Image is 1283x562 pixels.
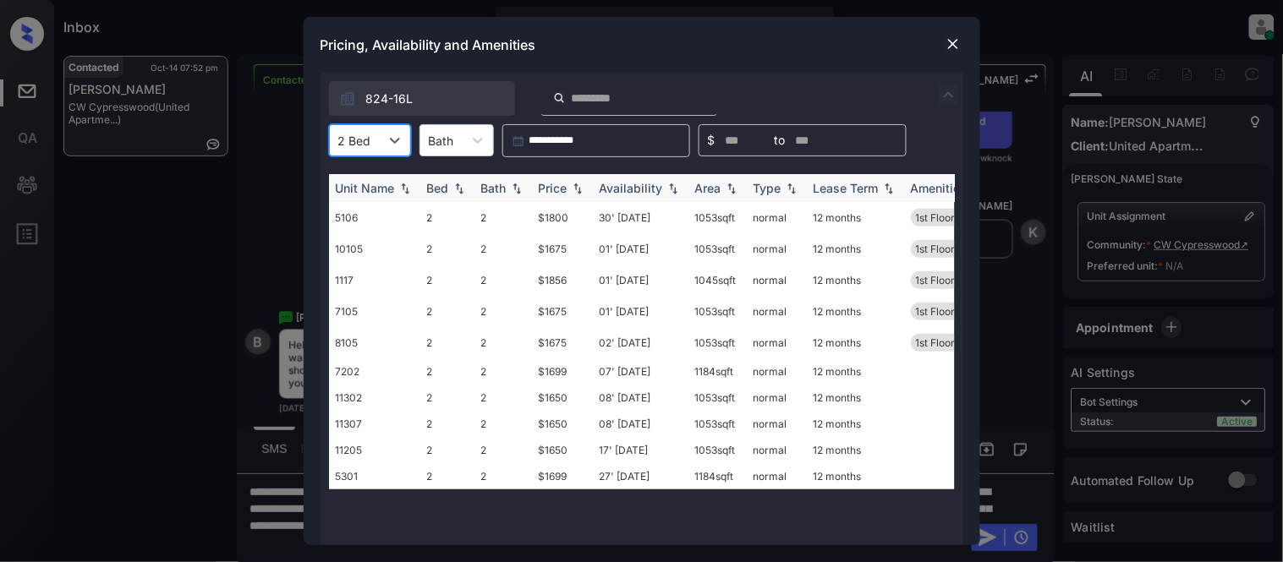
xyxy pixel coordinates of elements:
[814,181,879,195] div: Lease Term
[688,411,747,437] td: 1053 sqft
[569,183,586,194] img: sorting
[329,463,420,489] td: 5301
[807,265,904,296] td: 12 months
[911,181,968,195] div: Amenities
[532,202,593,233] td: $1800
[451,183,468,194] img: sorting
[593,358,688,385] td: 07' [DATE]
[939,85,959,105] img: icon-zuma
[593,411,688,437] td: 08' [DATE]
[508,183,525,194] img: sorting
[783,183,800,194] img: sorting
[420,358,474,385] td: 2
[532,233,593,265] td: $1675
[532,327,593,358] td: $1675
[688,202,747,233] td: 1053 sqft
[420,202,474,233] td: 2
[593,327,688,358] td: 02' [DATE]
[747,202,807,233] td: normal
[366,90,414,108] span: 824-16L
[916,336,956,349] span: 1st Floor
[807,327,904,358] td: 12 months
[329,437,420,463] td: 11205
[747,233,807,265] td: normal
[665,183,682,194] img: sorting
[688,233,747,265] td: 1053 sqft
[688,296,747,327] td: 1053 sqft
[329,296,420,327] td: 7105
[593,463,688,489] td: 27' [DATE]
[807,296,904,327] td: 12 months
[420,233,474,265] td: 2
[420,265,474,296] td: 2
[916,211,956,224] span: 1st Floor
[397,183,414,194] img: sorting
[329,411,420,437] td: 11307
[593,437,688,463] td: 17' [DATE]
[329,327,420,358] td: 8105
[593,296,688,327] td: 01' [DATE]
[474,202,532,233] td: 2
[539,181,567,195] div: Price
[916,274,956,286] span: 1st Floor
[593,233,688,265] td: 01' [DATE]
[474,463,532,489] td: 2
[747,385,807,411] td: normal
[474,385,532,411] td: 2
[807,202,904,233] td: 12 months
[532,296,593,327] td: $1675
[420,327,474,358] td: 2
[593,265,688,296] td: 01' [DATE]
[600,181,663,195] div: Availability
[329,233,420,265] td: 10105
[807,463,904,489] td: 12 months
[593,202,688,233] td: 30' [DATE]
[747,265,807,296] td: normal
[481,181,507,195] div: Bath
[688,358,747,385] td: 1184 sqft
[532,463,593,489] td: $1699
[532,265,593,296] td: $1856
[474,327,532,358] td: 2
[688,265,747,296] td: 1045 sqft
[474,233,532,265] td: 2
[553,90,566,106] img: icon-zuma
[420,411,474,437] td: 2
[329,202,420,233] td: 5106
[747,296,807,327] td: normal
[420,463,474,489] td: 2
[427,181,449,195] div: Bed
[688,437,747,463] td: 1053 sqft
[747,437,807,463] td: normal
[688,463,747,489] td: 1184 sqft
[336,181,395,195] div: Unit Name
[916,305,956,318] span: 1st Floor
[304,17,980,73] div: Pricing, Availability and Amenities
[807,358,904,385] td: 12 months
[807,437,904,463] td: 12 months
[420,296,474,327] td: 2
[593,385,688,411] td: 08' [DATE]
[880,183,897,194] img: sorting
[945,35,962,52] img: close
[420,437,474,463] td: 2
[747,358,807,385] td: normal
[688,385,747,411] td: 1053 sqft
[474,358,532,385] td: 2
[474,411,532,437] td: 2
[474,296,532,327] td: 2
[474,265,532,296] td: 2
[474,437,532,463] td: 2
[329,385,420,411] td: 11302
[688,327,747,358] td: 1053 sqft
[708,131,716,150] span: $
[420,385,474,411] td: 2
[747,327,807,358] td: normal
[747,463,807,489] td: normal
[532,437,593,463] td: $1650
[754,181,781,195] div: Type
[807,233,904,265] td: 12 months
[532,358,593,385] td: $1699
[329,358,420,385] td: 7202
[723,183,740,194] img: sorting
